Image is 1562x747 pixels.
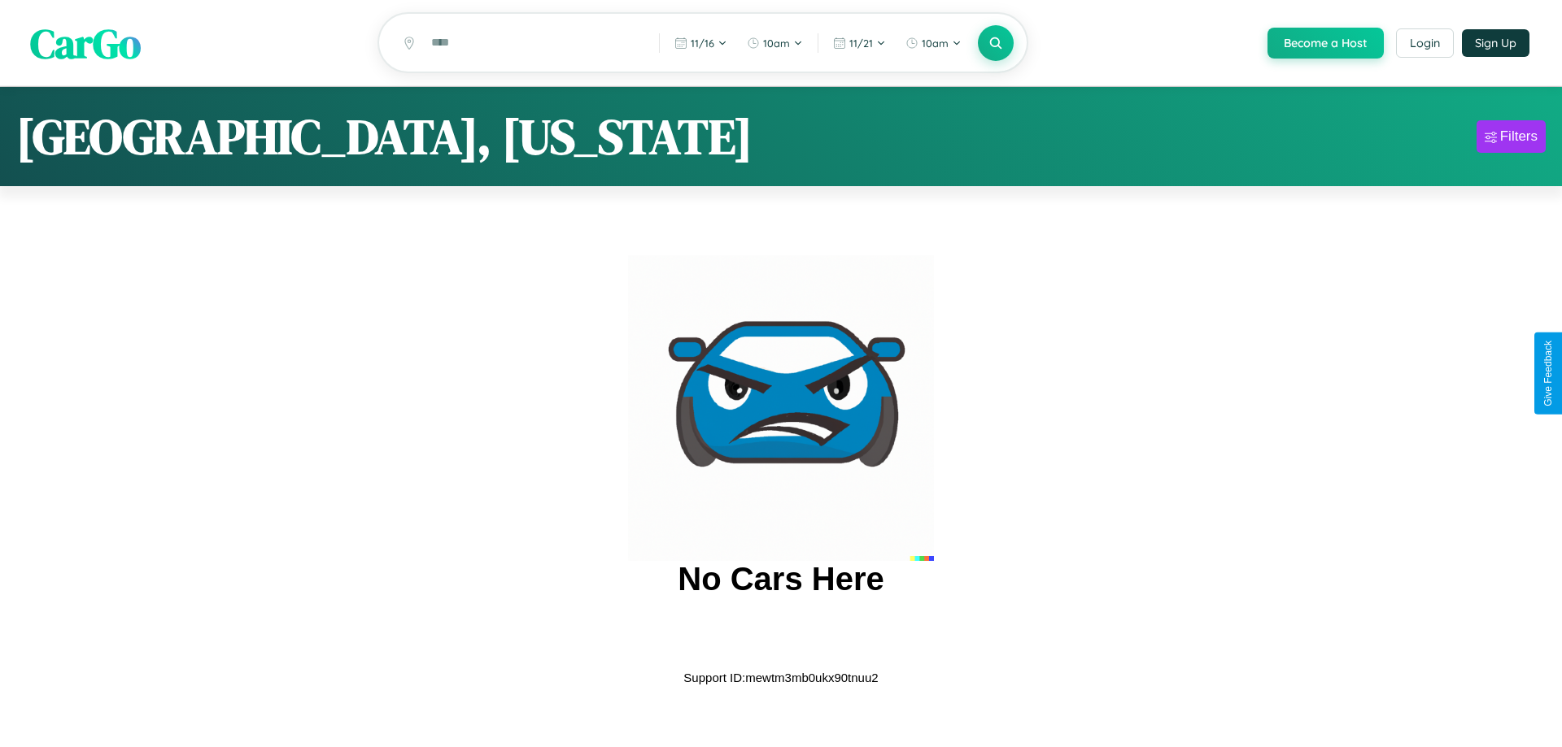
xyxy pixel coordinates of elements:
span: CarGo [30,15,141,71]
button: Filters [1477,120,1546,153]
img: car [628,255,934,561]
span: 10am [922,37,949,50]
button: Login [1396,28,1454,58]
p: Support ID: mewtm3mb0ukx90tnuu2 [683,667,878,688]
span: 11 / 16 [691,37,714,50]
span: 10am [763,37,790,50]
button: 11/16 [666,30,735,56]
div: Filters [1500,128,1538,145]
button: 11/21 [825,30,894,56]
h2: No Cars Here [678,561,884,597]
button: Become a Host [1267,28,1384,59]
div: Give Feedback [1542,341,1554,406]
button: 10am [897,30,970,56]
button: 10am [739,30,811,56]
button: Sign Up [1462,29,1529,57]
h1: [GEOGRAPHIC_DATA], [US_STATE] [16,103,753,170]
span: 11 / 21 [849,37,873,50]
